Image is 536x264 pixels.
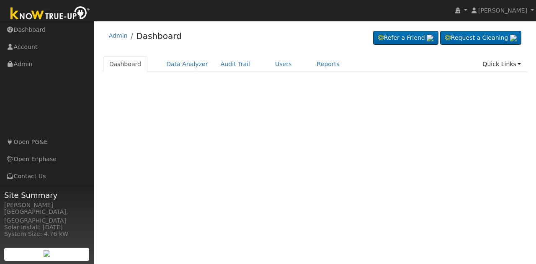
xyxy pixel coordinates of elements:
a: Dashboard [136,31,182,41]
a: Admin [109,32,128,39]
a: Users [269,56,298,72]
img: retrieve [44,250,50,257]
a: Reports [311,56,346,72]
span: Site Summary [4,190,90,201]
a: Dashboard [103,56,148,72]
a: Quick Links [476,56,527,72]
img: retrieve [510,35,517,41]
img: retrieve [427,35,433,41]
div: Solar Install: [DATE] [4,223,90,232]
div: [PERSON_NAME] [4,201,90,210]
div: System Size: 4.76 kW [4,230,90,238]
a: Refer a Friend [373,31,438,45]
img: Know True-Up [6,5,94,23]
div: [GEOGRAPHIC_DATA], [GEOGRAPHIC_DATA] [4,208,90,225]
a: Audit Trail [214,56,256,72]
a: Data Analyzer [160,56,214,72]
span: [PERSON_NAME] [478,7,527,14]
a: Request a Cleaning [440,31,521,45]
